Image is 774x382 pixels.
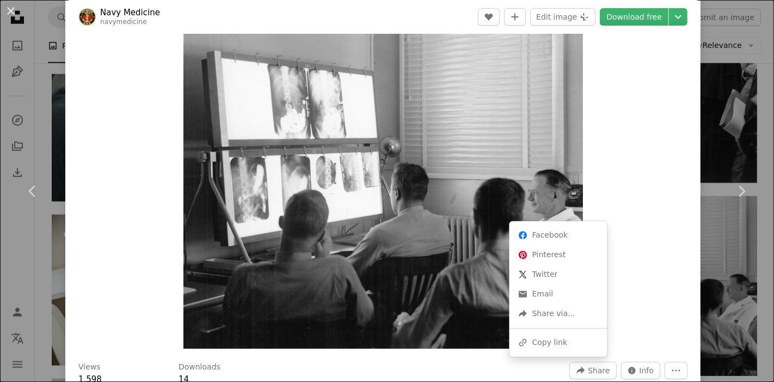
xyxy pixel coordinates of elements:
[514,333,603,353] div: Copy link
[514,304,603,324] div: Share via...
[588,362,610,379] span: Share
[514,226,603,245] a: Share on Facebook
[514,265,603,284] a: Share on Twitter
[569,362,616,379] button: Share this image
[514,284,603,304] a: Share over email
[509,221,607,357] div: Share this image
[514,245,603,265] a: Share on Pinterest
